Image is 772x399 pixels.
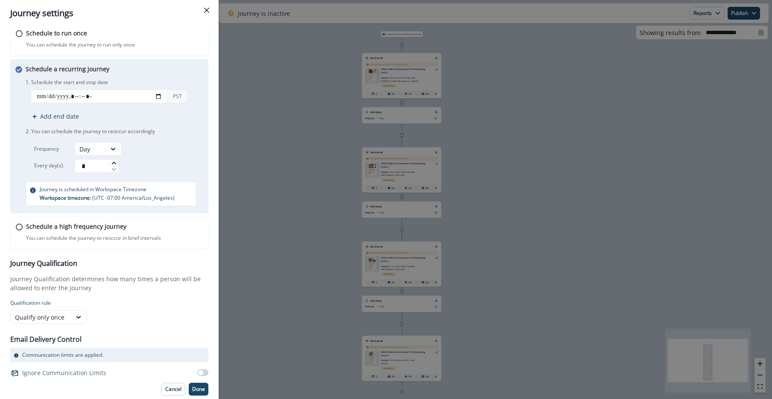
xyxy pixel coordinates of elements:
button: Close [200,3,213,17]
p: 1. Schedule the start and stop date [26,79,205,86]
p: You can schedule the journey to reoccur in brief intervals [26,234,161,242]
div: Journey settings [10,7,208,20]
p: 2. You can schedule the journey to reoccur accordingly [26,124,205,139]
p: Journey Qualification determines how many times a person will be allowed to enter the journey [10,274,208,292]
p: You can schedule the journey to run only once [26,41,135,49]
button: Cancel [161,383,185,396]
p: Communication limits are applied. [22,351,103,359]
h3: Journey Qualification [10,259,208,268]
p: Cancel [165,386,181,392]
button: Done [189,383,208,396]
div: PST [167,90,187,103]
p: Frequency [34,145,75,153]
p: Journey is scheduled in Workspace Timezone ( UTC -07:00 America/Los_Angeles ) [40,185,175,202]
p: Ignore Communication Limits [22,368,106,377]
p: Done [192,386,205,392]
div: Qualify only once [15,313,67,322]
p: Schedule a recurring journey [26,64,109,73]
span: Workspace timezone: [40,194,92,201]
p: Email Delivery Control [10,334,82,344]
div: Day [79,145,102,154]
p: Schedule to run once [26,29,87,38]
p: Schedule a high frequency journey [26,222,126,231]
p: Every day(s) [34,159,71,169]
p: Add end date [40,112,79,121]
p: Qualification rule [10,299,208,307]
